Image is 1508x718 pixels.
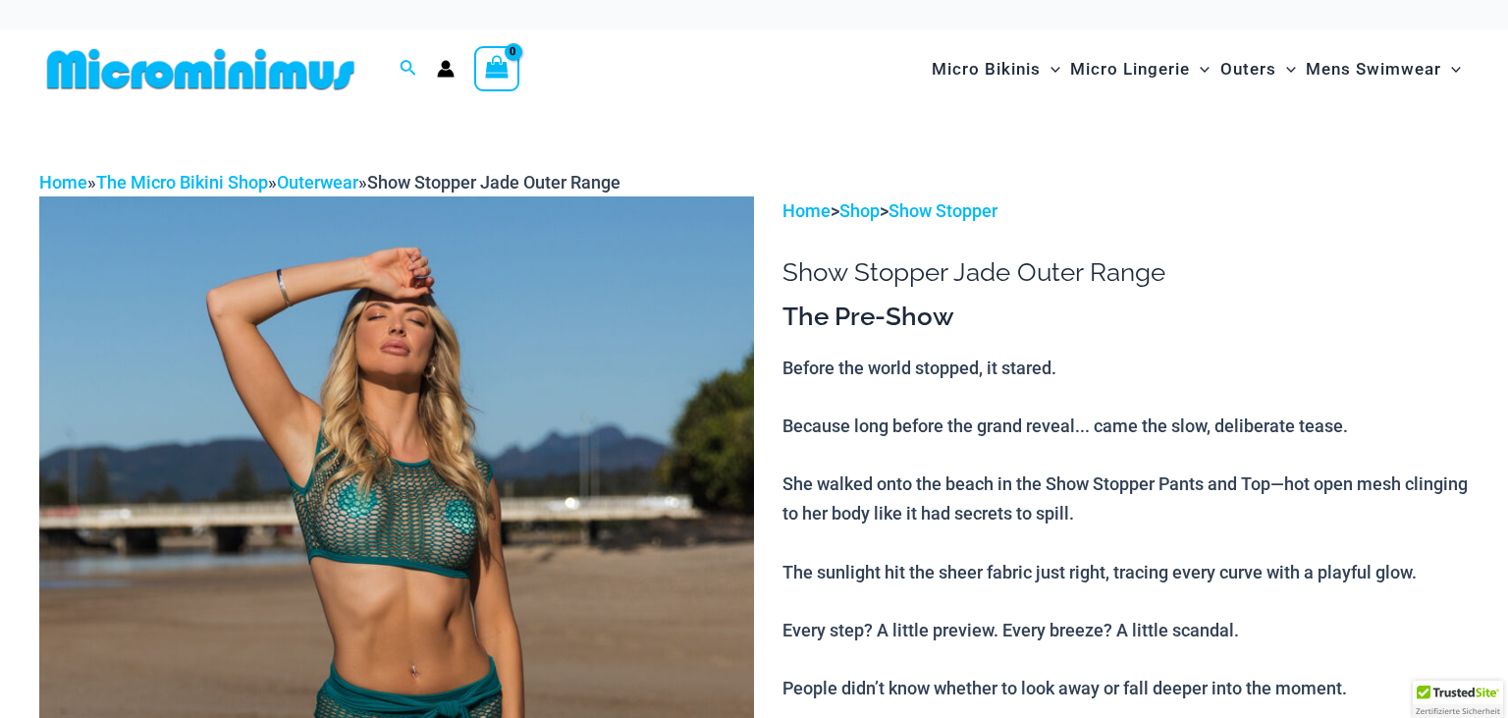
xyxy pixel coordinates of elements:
[927,39,1065,99] a: Micro BikinisMenu ToggleMenu Toggle
[367,172,620,193] span: Show Stopper Jade Outer Range
[1413,681,1503,718] div: TrustedSite Certified
[782,257,1469,288] h1: Show Stopper Jade Outer Range
[39,172,87,193] a: Home
[1070,44,1190,94] span: Micro Lingerie
[1220,44,1276,94] span: Outers
[1301,39,1466,99] a: Mens SwimwearMenu ToggleMenu Toggle
[39,47,362,91] img: MM SHOP LOGO FLAT
[437,60,455,78] a: Account icon link
[39,172,620,193] span: » » »
[96,172,268,193] a: The Micro Bikini Shop
[400,57,417,82] a: Search icon link
[1276,44,1296,94] span: Menu Toggle
[932,44,1041,94] span: Micro Bikinis
[782,200,831,221] a: Home
[1041,44,1060,94] span: Menu Toggle
[1190,44,1210,94] span: Menu Toggle
[782,301,1469,334] h3: The Pre-Show
[1441,44,1461,94] span: Menu Toggle
[1306,44,1441,94] span: Mens Swimwear
[474,46,519,91] a: View Shopping Cart, empty
[782,196,1469,226] p: > >
[839,200,880,221] a: Shop
[1215,39,1301,99] a: OutersMenu ToggleMenu Toggle
[1065,39,1214,99] a: Micro LingerieMenu ToggleMenu Toggle
[924,36,1469,102] nav: Site Navigation
[277,172,358,193] a: Outerwear
[889,200,997,221] a: Show Stopper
